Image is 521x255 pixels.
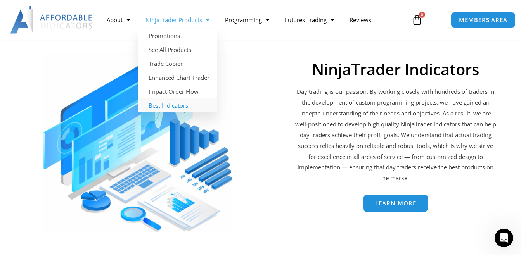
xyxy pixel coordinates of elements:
a: About [99,11,138,29]
a: Learn More [363,195,428,212]
ul: NinjaTrader Products [138,29,217,112]
a: Impact Order Flow [138,84,217,98]
span: MEMBERS AREA [459,17,507,23]
a: Enhanced Chart Trader [138,71,217,84]
a: MEMBERS AREA [451,12,516,28]
p: Day trading is our passion. By working closely with hundreds of traders in the development of cus... [294,86,497,184]
span: Learn More [375,200,416,206]
a: Programming [217,11,277,29]
a: Trade Copier [138,57,217,71]
iframe: Intercom live chat [495,229,513,247]
span: 0 [419,12,425,18]
a: See All Products [138,43,217,57]
img: LogoAI | Affordable Indicators – NinjaTrader [10,6,93,34]
a: 0 [400,9,434,31]
nav: Menu [99,11,407,29]
a: Promotions [138,29,217,43]
a: Futures Trading [277,11,342,29]
a: Reviews [342,11,379,29]
a: NinjaTrader Products [138,11,217,29]
a: Best Indicators [138,98,217,112]
img: ProductsSection 1 scaled | Affordable Indicators – NinjaTrader [43,52,232,231]
h2: NinjaTrader Indicators [294,60,497,79]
